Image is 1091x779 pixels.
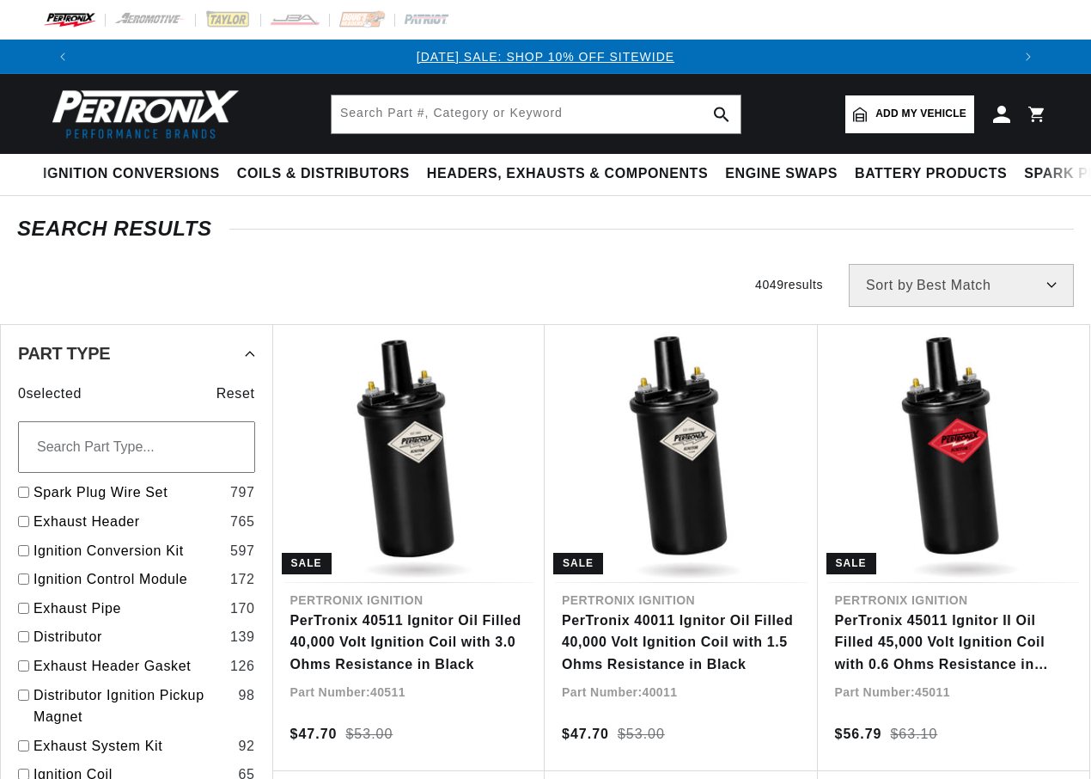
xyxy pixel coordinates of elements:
img: Pertronix [43,84,241,144]
a: PerTronix 40511 Ignitor Oil Filled 40,000 Volt Ignition Coil with 3.0 Ohms Resistance in Black [290,610,528,676]
div: 170 [230,598,255,620]
div: Announcement [80,47,1012,66]
summary: Coils & Distributors [229,154,418,194]
input: Search Part #, Category or Keyword [332,95,741,133]
a: Spark Plug Wire Set [34,482,223,504]
span: Battery Products [855,165,1007,183]
a: Exhaust Header [34,511,223,533]
span: Headers, Exhausts & Components [427,165,708,183]
div: 1 of 3 [80,47,1012,66]
span: Reset [216,383,255,405]
button: search button [703,95,741,133]
a: [DATE] SALE: SHOP 10% OFF SITEWIDE [417,50,674,64]
span: 0 selected [18,383,82,405]
summary: Battery Products [846,154,1015,194]
a: Exhaust Pipe [34,598,223,620]
span: Sort by [866,279,913,292]
div: 92 [238,735,254,758]
div: 139 [230,626,255,648]
a: PerTronix 45011 Ignitor II Oil Filled 45,000 Volt Ignition Coil with 0.6 Ohms Resistance in Black [835,610,1073,676]
summary: Headers, Exhausts & Components [418,154,716,194]
span: Part Type [18,345,110,362]
a: Ignition Control Module [34,568,223,591]
summary: Ignition Conversions [43,154,229,194]
div: 126 [230,655,255,678]
a: Ignition Conversion Kit [34,540,223,562]
a: Exhaust Header Gasket [34,655,223,678]
div: SEARCH RESULTS [17,220,1074,237]
span: Add my vehicle [875,106,966,122]
span: 4049 results [755,278,823,291]
div: 172 [230,568,255,591]
span: Ignition Conversions [43,165,220,183]
div: 597 [230,540,255,562]
select: Sort by [849,264,1074,307]
div: 765 [230,511,255,533]
a: Exhaust System Kit [34,735,231,758]
button: Translation missing: en.sections.announcements.previous_announcement [46,40,80,74]
div: 797 [230,482,255,504]
span: Coils & Distributors [237,165,410,183]
button: Translation missing: en.sections.announcements.next_announcement [1011,40,1045,74]
a: Add my vehicle [845,95,974,133]
span: Engine Swaps [725,165,838,183]
summary: Engine Swaps [716,154,846,194]
a: Distributor [34,626,223,648]
a: Distributor Ignition Pickup Magnet [34,684,231,728]
a: PerTronix 40011 Ignitor Oil Filled 40,000 Volt Ignition Coil with 1.5 Ohms Resistance in Black [562,610,801,676]
div: 98 [238,684,254,707]
input: Search Part Type... [18,421,255,473]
